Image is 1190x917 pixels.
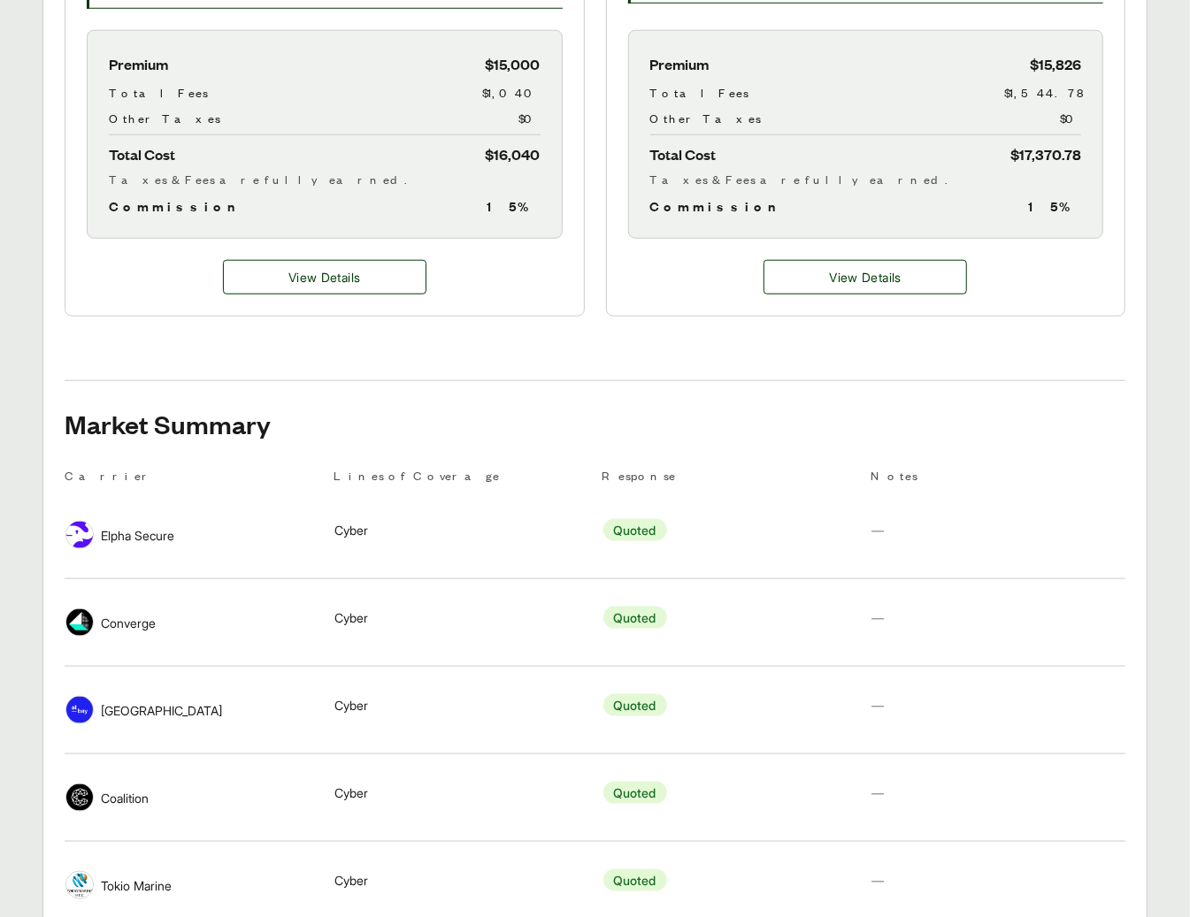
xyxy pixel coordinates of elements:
span: — [871,698,884,713]
a: TMHCC Cyber details [223,260,426,294]
div: Taxes & Fees are fully earned. [650,170,1082,188]
h2: Market Summary [65,409,1125,438]
span: Quoted [603,519,667,541]
span: $17,370.78 [1010,142,1081,166]
span: [GEOGRAPHIC_DATA] [101,701,222,720]
span: Commission [109,195,243,217]
span: 15 % [1028,195,1081,217]
span: View Details [288,268,360,287]
img: At-Bay logo [66,697,93,723]
img: Elpha Secure logo [66,522,93,548]
span: Cyber [334,783,368,802]
span: Quoted [603,782,667,804]
span: Premium [650,52,710,76]
button: View Details [223,260,426,294]
span: Premium [109,52,168,76]
span: — [871,785,884,800]
span: Cyber [334,521,368,539]
span: Elpha Secure [101,526,174,545]
th: Lines of Coverage [334,466,588,492]
span: Total Fees [109,83,208,102]
span: Converge [101,614,156,632]
img: Tokio Marine logo [66,872,93,898]
span: Total Cost [109,142,175,166]
button: View Details [764,260,967,294]
span: Quoted [603,694,667,716]
span: Commission [650,195,785,217]
span: $16,040 [486,142,541,166]
span: $1,544.78 [1004,83,1081,102]
span: Other Taxes [109,109,220,127]
span: Cyber [334,608,368,627]
span: Cyber [334,871,368,890]
span: — [871,610,884,625]
span: View Details [830,268,902,287]
th: Carrier [65,466,319,492]
img: Converge logo [66,609,93,636]
span: Tokio Marine [101,876,172,895]
span: Cyber [334,696,368,714]
span: Coalition [101,789,149,807]
span: $15,826 [1030,52,1081,76]
span: Total Fees [650,83,749,102]
span: Total Cost [650,142,717,166]
span: 15 % [488,195,541,217]
span: — [871,873,884,888]
span: Other Taxes [650,109,762,127]
span: $15,000 [486,52,541,76]
span: $0 [519,109,541,127]
span: — [871,523,884,538]
span: $0 [1060,109,1081,127]
span: $1,040 [483,83,541,102]
span: Quoted [603,869,667,891]
th: Response [603,466,857,492]
a: Converge Cyber details [764,260,967,294]
div: Taxes & Fees are fully earned. [109,170,541,188]
th: Notes [871,466,1125,492]
img: Coalition logo [66,784,93,811]
span: Quoted [603,607,667,629]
